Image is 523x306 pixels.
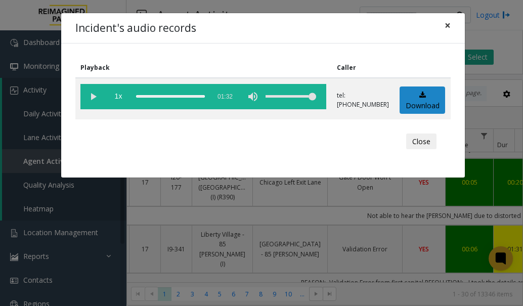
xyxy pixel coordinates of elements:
th: Playback [75,58,332,78]
a: Download [400,86,445,114]
h4: Incident's audio records [75,20,196,36]
th: Caller [332,58,395,78]
span: playback speed button [106,84,131,109]
span: × [445,18,451,32]
p: tel:[PHONE_NUMBER] [337,91,389,109]
div: scrub bar [136,84,205,109]
button: Close [406,134,437,150]
div: volume level [266,84,316,109]
button: Close [438,13,458,38]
